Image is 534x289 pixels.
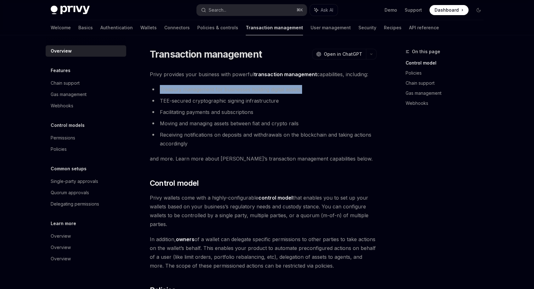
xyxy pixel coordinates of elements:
a: Dashboard [430,5,469,15]
span: On this page [412,48,440,55]
a: Control model [406,58,489,68]
a: User management [311,20,351,35]
h1: Transaction management [150,48,262,60]
a: Authentication [100,20,133,35]
a: API reference [409,20,439,35]
h5: Learn more [51,220,76,227]
span: In addition, of a wallet can delegate specific permissions to other parties to take actions on th... [150,235,377,270]
div: Single-party approvals [51,178,98,185]
span: Control model [150,178,199,188]
div: Overview [51,244,71,251]
a: Webhooks [46,100,126,111]
a: Quorum approvals [46,187,126,198]
li: Receiving notifications on deposits and withdrawals on the blockchain and taking actions accordingly [150,130,377,148]
span: and more. Learn more about [PERSON_NAME]’s transaction management capabilities below. [150,154,377,163]
a: Support [405,7,422,13]
a: Policies [46,144,126,155]
div: Quorum approvals [51,189,89,196]
span: Ask AI [321,7,333,13]
div: Search... [209,6,226,14]
a: Basics [78,20,93,35]
a: Gas management [406,88,489,98]
a: Policies [406,68,489,78]
a: Delegating permissions [46,198,126,210]
h5: Control models [51,122,85,129]
span: ⌘ K [296,8,303,13]
a: Overview [46,45,126,57]
img: dark logo [51,6,90,14]
a: Single-party approvals [46,176,126,187]
div: Chain support [51,79,80,87]
button: Toggle dark mode [474,5,484,15]
a: Permissions [46,132,126,144]
a: Overview [46,230,126,242]
a: Chain support [406,78,489,88]
li: Facilitating payments and subscriptions [150,108,377,116]
span: Dashboard [435,7,459,13]
div: Overview [51,232,71,240]
a: Welcome [51,20,71,35]
a: Connectors [164,20,190,35]
a: control model [258,195,293,201]
div: Policies [51,145,67,153]
a: Wallets [140,20,157,35]
div: Overview [51,47,72,55]
li: Moving and managing assets between fiat and crypto rails [150,119,377,128]
a: Webhooks [406,98,489,108]
span: Privy provides your business with powerful capabilities, including: [150,70,377,79]
a: Security [358,20,376,35]
a: owners [176,236,194,243]
a: Demo [385,7,397,13]
a: Policies & controls [197,20,238,35]
button: Search...⌘K [197,4,307,16]
strong: transaction management [254,71,317,77]
button: Open in ChatGPT [312,49,366,59]
h5: Common setups [51,165,87,173]
a: Transaction management [246,20,303,35]
a: Gas management [46,89,126,100]
a: Chain support [46,77,126,89]
h5: Features [51,67,70,74]
span: Open in ChatGPT [324,51,362,57]
li: TEE-secured cryptographic signing infrastructure [150,96,377,105]
a: Overview [46,242,126,253]
div: Delegating permissions [51,200,99,208]
li: Treasury management for businesses holding digital assets [150,85,377,94]
a: Recipes [384,20,402,35]
div: Permissions [51,134,75,142]
div: Webhooks [51,102,73,110]
div: Overview [51,255,71,263]
div: Gas management [51,91,87,98]
button: Ask AI [310,4,338,16]
a: Overview [46,253,126,264]
span: Privy wallets come with a highly-configurable that enables you to set up your wallets based on yo... [150,193,377,229]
